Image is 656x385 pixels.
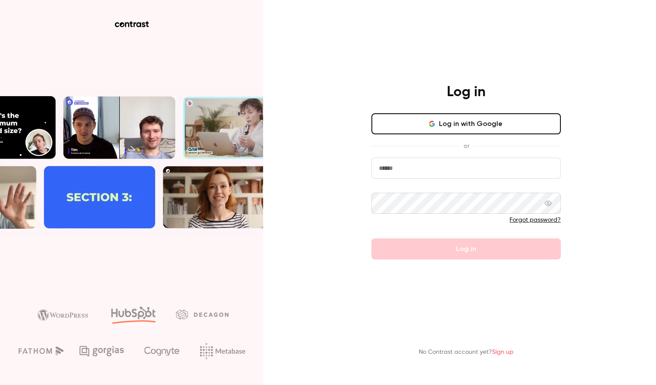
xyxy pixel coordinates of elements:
span: or [459,141,474,151]
a: Sign up [492,349,513,355]
p: No Contrast account yet? [419,348,513,357]
img: decagon [176,309,228,319]
a: Forgot password? [510,217,561,223]
h4: Log in [447,83,485,101]
button: Log in with Google [371,113,561,134]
